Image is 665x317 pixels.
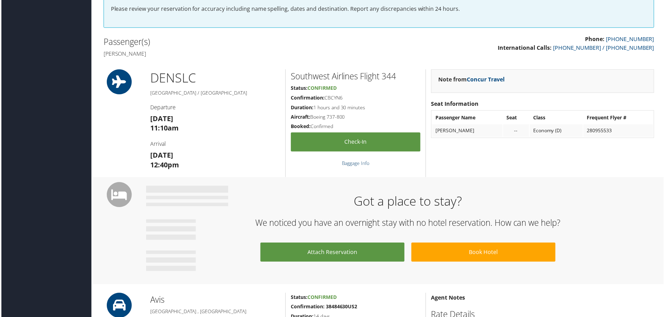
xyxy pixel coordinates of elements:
h5: Confirmed [291,124,421,130]
a: Concur Travel [467,76,506,84]
td: [PERSON_NAME] [433,125,503,137]
h5: CBCYN6 [291,95,421,102]
h5: 1 hours and 30 minutes [291,104,421,111]
strong: 11:10am [150,124,178,133]
a: Book Hotel [412,244,556,263]
strong: [DATE] [150,114,173,124]
th: Seat [504,112,530,124]
span: Confirmed [307,85,337,92]
a: [PHONE_NUMBER] / [PHONE_NUMBER] [554,44,656,51]
th: Passenger Name [433,112,503,124]
h5: [GEOGRAPHIC_DATA] / [GEOGRAPHIC_DATA] [150,90,280,97]
strong: Seat Information [432,100,479,108]
strong: Agent Notes [432,295,466,303]
strong: Note from [439,76,506,84]
strong: Status: [291,85,307,92]
strong: 12:40pm [150,161,178,170]
h2: Avis [150,295,280,307]
h2: Passenger(s) [103,36,374,48]
h5: [GEOGRAPHIC_DATA] , [GEOGRAPHIC_DATA] [150,309,280,316]
strong: [DATE] [150,151,173,160]
th: Frequent Flyer # [585,112,655,124]
span: Confirmed [307,295,337,302]
strong: International Calls: [499,44,553,51]
a: Attach Reservation [260,244,405,263]
h4: [PERSON_NAME] [103,50,374,58]
h2: Southwest Airlines Flight 344 [291,71,421,82]
h1: DEN SLC [150,70,280,87]
strong: Booked: [291,124,311,130]
th: Class [531,112,584,124]
div: -- [507,128,527,134]
a: Check-in [291,133,421,152]
a: [PHONE_NUMBER] [607,35,656,43]
strong: Aircraft: [291,114,310,120]
h4: Arrival [150,141,280,148]
strong: Phone: [586,35,606,43]
strong: Status: [291,295,307,302]
strong: Confirmation: [291,95,325,101]
a: Baggage Info [342,160,370,167]
td: Economy (D) [531,125,584,137]
p: Please review your reservation for accuracy including name spelling, dates and destination. Repor... [110,5,648,14]
strong: Duration: [291,104,313,111]
h5: Boeing 737-800 [291,114,421,121]
td: 280955533 [585,125,655,137]
h4: Departure [150,104,280,111]
strong: Confirmation: 38484630US2 [291,304,358,311]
